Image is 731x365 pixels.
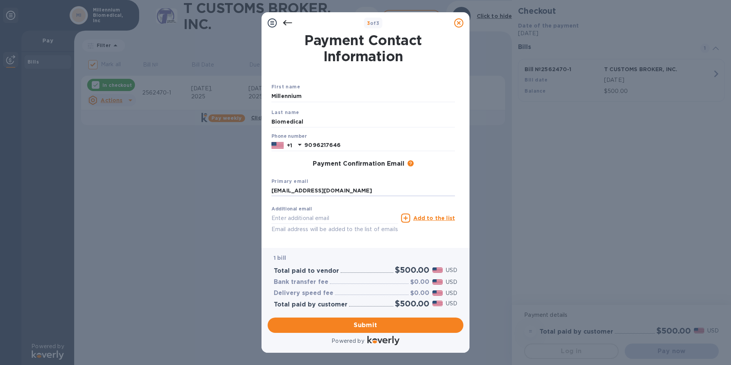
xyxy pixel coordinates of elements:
b: 1 bill [274,255,286,261]
input: Enter your first name [271,91,455,102]
input: Enter your primary name [271,185,455,197]
h3: Payment Confirmation Email [313,160,404,168]
h3: Total paid to vendor [274,267,339,275]
b: First name [271,84,300,90]
img: USD [432,279,443,285]
p: USD [446,300,457,308]
img: US [271,141,284,150]
h3: Total paid by customer [274,301,348,308]
img: USD [432,290,443,296]
img: USD [432,267,443,273]
p: Powered by [331,337,364,345]
p: +1 [287,142,292,149]
span: Submit [274,321,457,330]
u: Add to the list [413,215,455,221]
img: Logo [367,336,400,345]
p: USD [446,266,457,274]
label: Additional email [271,207,312,212]
b: Added additional emails [271,241,338,247]
b: of 3 [367,20,380,26]
p: Email address will be added to the list of emails [271,225,398,234]
h3: Delivery speed fee [274,290,333,297]
span: 3 [367,20,370,26]
h3: $0.00 [410,290,429,297]
h3: Bank transfer fee [274,279,328,286]
input: Enter your phone number [304,140,455,151]
button: Submit [268,318,463,333]
input: Enter additional email [271,212,398,224]
h2: $500.00 [395,265,429,275]
h1: Payment Contact Information [271,32,455,64]
b: Primary email [271,178,308,184]
p: USD [446,289,457,297]
p: USD [446,278,457,286]
label: Phone number [271,134,307,139]
input: Enter your last name [271,116,455,127]
h2: $500.00 [395,299,429,308]
img: USD [432,301,443,306]
b: Last name [271,109,299,115]
h3: $0.00 [410,279,429,286]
